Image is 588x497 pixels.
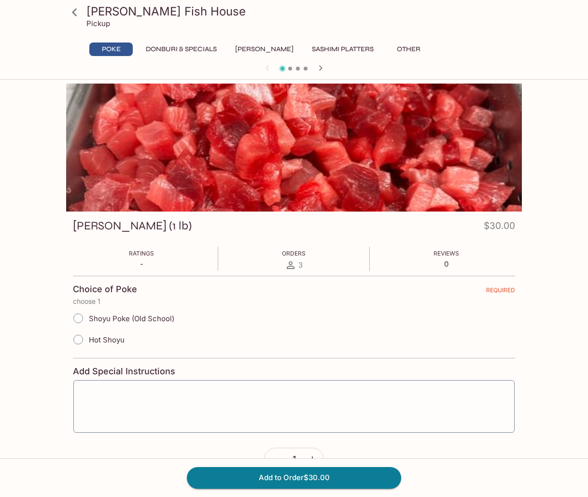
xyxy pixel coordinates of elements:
[230,43,299,56] button: [PERSON_NAME]
[187,467,401,488] button: Add to Order$30.00
[486,286,515,298] span: REQUIRED
[89,314,174,323] span: Shoyu Poke (Old School)
[129,250,154,257] span: Ratings
[434,250,459,257] span: Reviews
[293,454,296,465] span: 1
[66,84,522,212] div: Ahi Poke (1 lb)
[434,259,459,269] p: 0
[140,43,222,56] button: Donburi & Specials
[86,4,518,19] h3: [PERSON_NAME] Fish House
[298,260,303,270] span: 3
[282,250,306,257] span: Orders
[89,43,133,56] button: Poke
[73,218,192,233] h3: [PERSON_NAME] (1 lb)
[89,335,125,344] span: Hot Shoyu
[73,284,137,295] h4: Choice of Poke
[86,19,110,28] p: Pickup
[73,298,515,305] p: choose 1
[129,259,154,269] p: -
[484,218,515,237] h4: $30.00
[387,43,430,56] button: Other
[307,43,379,56] button: Sashimi Platters
[73,366,515,377] h4: Add Special Instructions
